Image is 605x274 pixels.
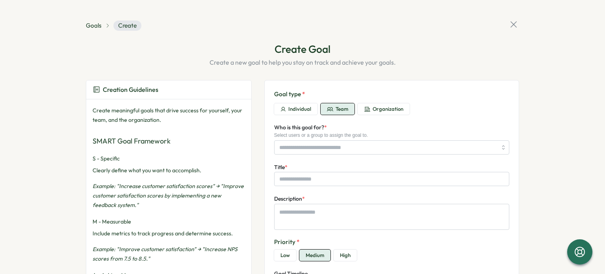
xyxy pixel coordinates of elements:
h4: M - Measurable [93,218,245,226]
p: Include metrics to track progress and determine success. [93,229,245,238]
h1: Create Goal [86,42,519,56]
p: Create meaningful goals that drive success for yourself, your team, and the organization. [93,106,245,125]
button: Goals [86,21,102,30]
button: Medium [299,250,330,261]
p: Clearly define what you want to accomplish. [93,166,245,175]
em: Example: "Improve customer satisfaction" → "Increase NPS scores from 7.5 to 8.5." [93,246,238,262]
h4: S - Specific [93,155,245,162]
span: Team [336,106,348,113]
button: Organization [358,103,410,115]
span: Create [113,21,141,31]
label: Description [274,195,305,203]
div: Select users or a group to assign the goal to. [274,132,509,138]
span: Organization [373,106,403,113]
p: Create a new goal to help you stay on track and achieve your goals. [86,58,519,67]
button: High [334,250,357,261]
button: Team [321,103,354,115]
span: Individual [288,106,311,113]
h3: SMART Goal Framework [93,136,245,147]
button: Individual [274,103,317,115]
label: Title [274,163,288,172]
em: Example: "Increase customer satisfaction scores" → "Improve customer satisfaction scores by imple... [93,183,244,209]
label: Goal type [274,90,509,99]
button: Low [274,250,296,261]
label: Who is this goal for? [274,123,327,132]
label: Priority [274,238,509,246]
span: Creation Guidelines [103,85,158,95]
